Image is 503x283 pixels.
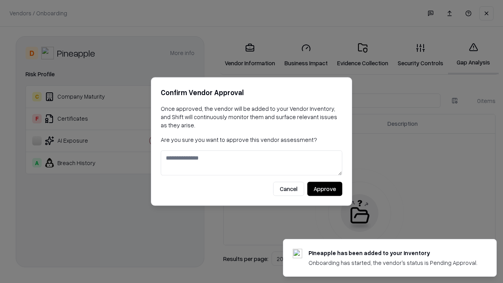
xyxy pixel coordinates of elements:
p: Once approved, the vendor will be added to your Vendor Inventory, and Shift will continuously mon... [161,105,342,129]
img: pineappleenergy.com [293,249,302,258]
h2: Confirm Vendor Approval [161,87,342,98]
p: Are you sure you want to approve this vendor assessment? [161,136,342,144]
button: Approve [307,182,342,196]
button: Cancel [273,182,304,196]
div: Onboarding has started, the vendor's status is Pending Approval. [308,259,477,267]
div: Pineapple has been added to your inventory [308,249,477,257]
